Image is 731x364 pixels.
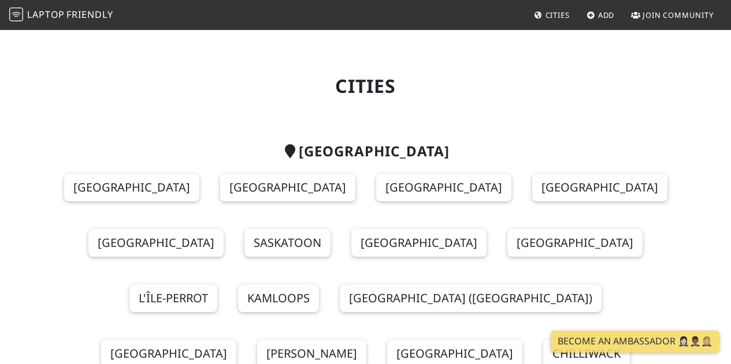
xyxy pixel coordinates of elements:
[238,284,319,312] a: Kamloops
[340,284,602,312] a: [GEOGRAPHIC_DATA] ([GEOGRAPHIC_DATA])
[9,5,113,25] a: LaptopFriendly LaptopFriendly
[64,174,199,201] a: [GEOGRAPHIC_DATA]
[43,143,688,160] h2: [GEOGRAPHIC_DATA]
[9,7,23,21] img: LaptopFriendly
[351,229,487,257] a: [GEOGRAPHIC_DATA]
[507,229,643,257] a: [GEOGRAPHIC_DATA]
[220,174,355,201] a: [GEOGRAPHIC_DATA]
[529,5,574,25] a: Cities
[376,174,511,201] a: [GEOGRAPHIC_DATA]
[598,10,615,20] span: Add
[88,229,224,257] a: [GEOGRAPHIC_DATA]
[244,229,331,257] a: Saskatoon
[643,10,714,20] span: Join Community
[66,8,113,21] span: Friendly
[532,174,667,201] a: [GEOGRAPHIC_DATA]
[43,75,688,97] h1: Cities
[551,331,719,352] a: Become an Ambassador 🤵🏻‍♀️🤵🏾‍♂️🤵🏼‍♀️
[546,10,570,20] span: Cities
[582,5,619,25] a: Add
[129,284,217,312] a: L'Île-Perrot
[27,8,65,21] span: Laptop
[626,5,718,25] a: Join Community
